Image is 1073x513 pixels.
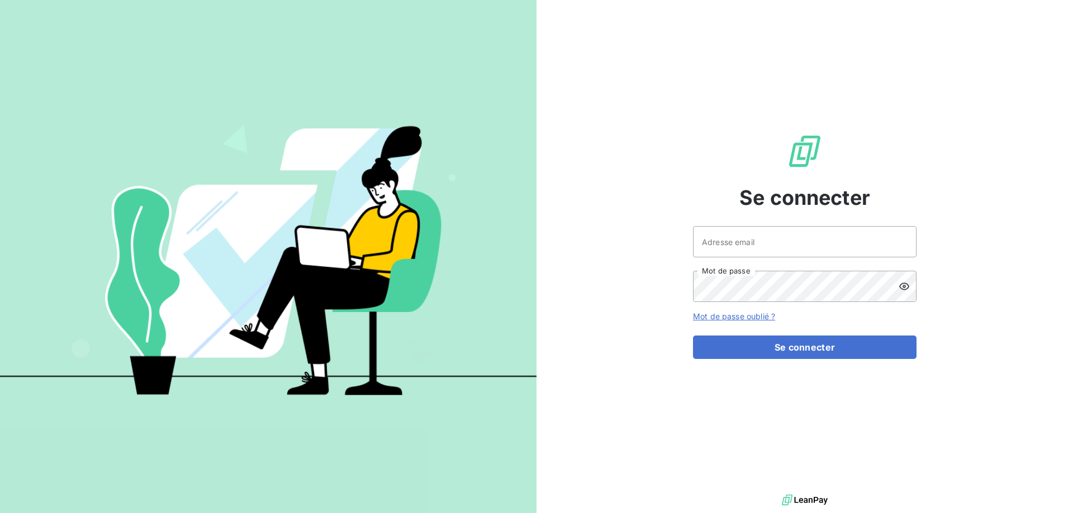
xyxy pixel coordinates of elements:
[739,183,870,213] span: Se connecter
[693,226,917,257] input: placeholder
[693,335,917,359] button: Se connecter
[693,311,775,321] a: Mot de passe oublié ?
[782,492,828,509] img: logo
[787,133,823,169] img: Logo LeanPay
